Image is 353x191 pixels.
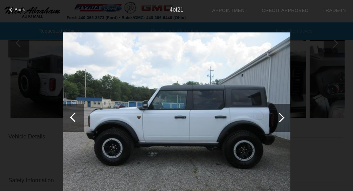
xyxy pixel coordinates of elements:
a: Appointment [212,8,248,13]
a: Credit Approved [262,8,309,13]
span: 4 [169,7,172,13]
a: Trade-In [323,8,346,13]
span: Back [15,7,25,12]
span: 21 [177,7,184,13]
